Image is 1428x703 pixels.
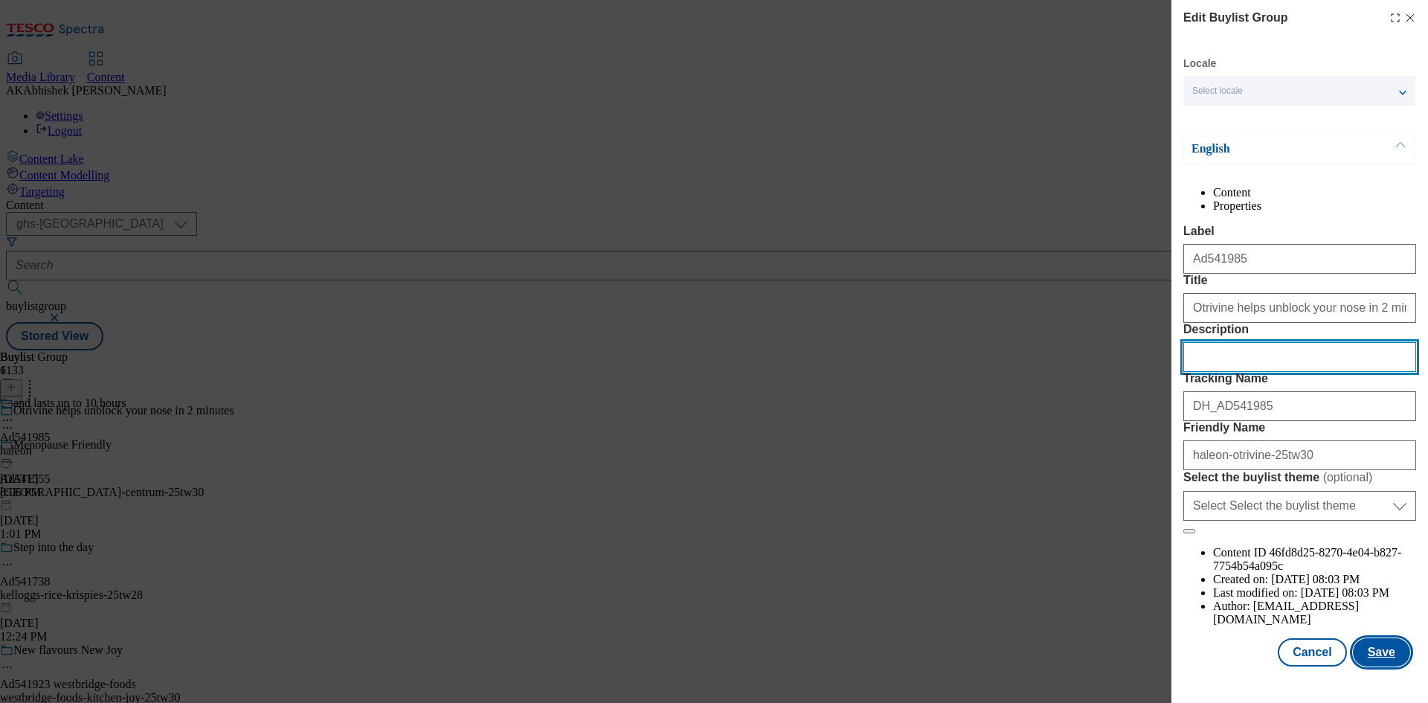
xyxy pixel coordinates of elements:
[1213,546,1416,573] li: Content ID
[1213,573,1416,586] li: Created on:
[1183,76,1415,106] button: Select locale
[1213,586,1416,600] li: Last modified on:
[1213,199,1416,213] li: Properties
[1183,372,1416,385] label: Tracking Name
[1213,546,1401,572] span: 46fd8d25-8270-4e04-b827-7754b54a095c
[1323,471,1373,484] span: ( optional )
[1271,573,1360,585] span: [DATE] 08:03 PM
[1213,600,1416,626] li: Author:
[1183,225,1416,238] label: Label
[1191,141,1348,156] p: English
[1183,391,1416,421] input: Enter Tracking Name
[1301,586,1389,599] span: [DATE] 08:03 PM
[1183,440,1416,470] input: Enter Friendly Name
[1183,60,1216,68] label: Locale
[1183,323,1416,336] label: Description
[1213,186,1416,199] li: Content
[1183,244,1416,274] input: Enter Label
[1183,9,1287,27] h4: Edit Buylist Group
[1183,470,1416,485] label: Select the buylist theme
[1278,638,1346,667] button: Cancel
[1183,274,1416,287] label: Title
[1183,293,1416,323] input: Enter Title
[1183,421,1416,434] label: Friendly Name
[1353,638,1410,667] button: Save
[1213,600,1359,626] span: [EMAIL_ADDRESS][DOMAIN_NAME]
[1192,86,1243,97] span: Select locale
[1183,342,1416,372] input: Enter Description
